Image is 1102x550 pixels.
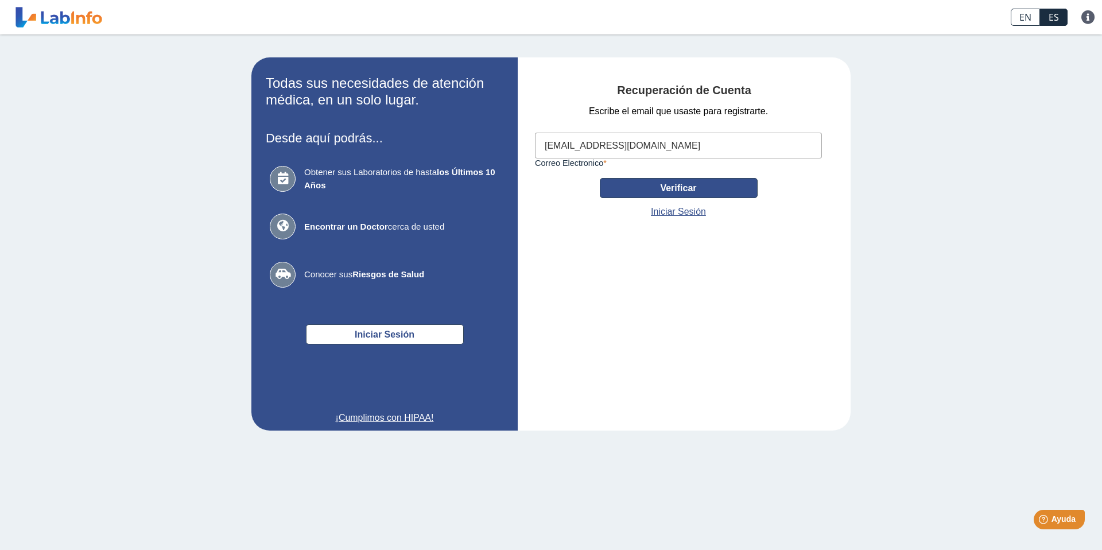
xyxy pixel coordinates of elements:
[535,158,822,168] label: Correo Electronico
[304,167,495,190] b: los Últimos 10 Años
[266,131,503,145] h3: Desde aquí podrás...
[352,269,424,279] b: Riesgos de Salud
[304,166,499,192] span: Obtener sus Laboratorios de hasta
[589,104,768,118] span: Escribe el email que usaste para registrarte.
[306,324,464,344] button: Iniciar Sesión
[304,268,499,281] span: Conocer sus
[304,222,388,231] b: Encontrar un Doctor
[651,205,706,219] a: Iniciar Sesión
[535,84,833,98] h4: Recuperación de Cuenta
[1040,9,1068,26] a: ES
[266,75,503,109] h2: Todas sus necesidades de atención médica, en un solo lugar.
[266,411,503,425] a: ¡Cumplimos con HIPAA!
[1011,9,1040,26] a: EN
[1000,505,1089,537] iframe: Help widget launcher
[600,178,758,198] button: Verificar
[304,220,499,234] span: cerca de usted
